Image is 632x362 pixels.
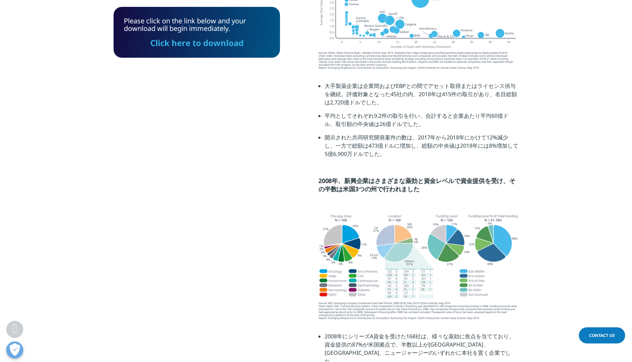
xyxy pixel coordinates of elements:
a: Click here to download [150,37,244,48]
li: 開示された共同研究開発案件の数は、2017年から2018年にかけて12%減少し、一方で総額は473億ドルに増加し、総額の中央値は2018年には8%増加して5億6,900万ドルでした。 [325,133,518,163]
div: Please click on the link below and your download will begin immediately. [124,17,270,47]
button: 優先設定センターを開く [6,341,23,359]
li: 大手製薬企業は企業間およびEBPとの間でアセット取得またはライセンス供与を継続。評価対象となった45社の内、2018年は415件の取引があり、名目総額は2,720億ドルでした。 [325,82,518,112]
li: 平均としてそれぞれ9.2件の取引を行い、合計すると企業あたり平均60億ドル、取引額の中央値は26億ドルでした。 [325,112,518,133]
span: Contact Us [589,332,615,338]
a: Contact Us [579,327,625,343]
h6: 2008年、新興企業はさまざまな薬効と資金レベルで資金提供を受け、その半数は米国3つの州で行われました [318,177,518,198]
